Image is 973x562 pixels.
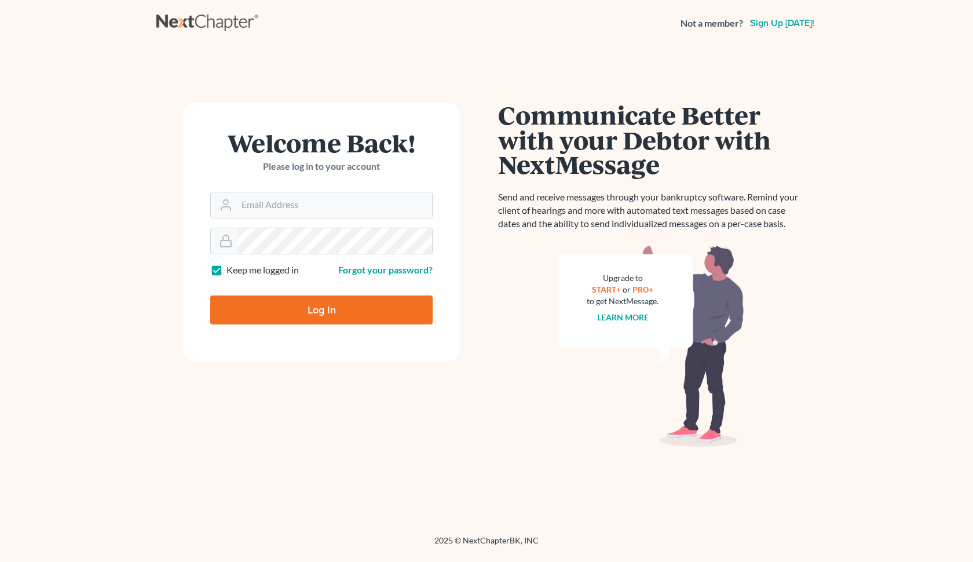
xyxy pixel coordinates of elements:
label: Keep me logged in [226,264,299,277]
h1: Communicate Better with your Debtor with NextMessage [498,103,805,177]
a: PRO+ [632,284,654,294]
p: Send and receive messages through your bankruptcy software. Remind your client of hearings and mo... [498,191,805,231]
div: 2025 © NextChapterBK, INC [156,535,817,556]
input: Email Address [237,192,432,218]
img: nextmessage_bg-59042aed3d76b12b5cd301f8e5b87938c9018125f34e5fa2b7a6b67550977c72.svg [559,244,744,447]
a: START+ [592,284,621,294]
strong: Not a member? [681,17,743,30]
a: Sign up [DATE]! [748,19,817,28]
a: Forgot your password? [338,264,433,275]
p: Please log in to your account [210,160,433,173]
div: Upgrade to [587,272,659,284]
h1: Welcome Back! [210,130,433,155]
span: or [623,284,631,294]
a: Learn more [597,312,649,322]
div: to get NextMessage. [587,295,659,307]
input: Log In [210,295,433,324]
